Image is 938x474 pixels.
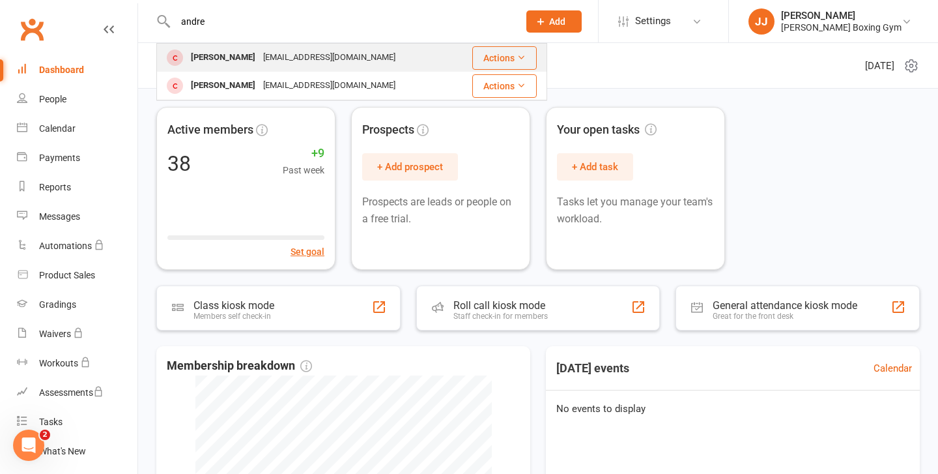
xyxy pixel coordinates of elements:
span: Your open tasks [557,121,657,140]
button: Add [526,10,582,33]
div: [PERSON_NAME] Boxing Gym [781,22,902,33]
span: Settings [635,7,671,36]
div: Staff check-in for members [453,312,548,321]
span: +9 [283,144,324,163]
div: Calendar [39,123,76,134]
a: People [17,85,137,114]
div: [EMAIL_ADDRESS][DOMAIN_NAME] [259,48,399,67]
div: Class kiosk mode [193,299,274,312]
div: Dashboard [39,65,84,75]
a: Calendar [874,361,912,376]
div: Workouts [39,358,78,368]
a: Messages [17,202,137,231]
div: What's New [39,446,86,456]
div: Reports [39,182,71,192]
span: Prospects [362,121,414,140]
a: Calendar [17,114,137,143]
button: Actions [472,46,537,70]
div: Tasks [39,417,63,427]
span: 2 [40,430,50,440]
button: + Add task [557,153,633,181]
div: [PERSON_NAME] [187,76,259,95]
a: Assessments [17,378,137,407]
button: Set goal [291,244,324,259]
a: What's New [17,437,137,466]
div: General attendance kiosk mode [713,299,857,312]
a: Reports [17,173,137,202]
iframe: Intercom live chat [13,430,44,461]
input: Search... [171,12,509,31]
div: Members self check-in [193,312,274,321]
div: [EMAIL_ADDRESS][DOMAIN_NAME] [259,76,399,95]
a: Gradings [17,290,137,319]
div: [PERSON_NAME] [187,48,259,67]
a: Workouts [17,349,137,378]
a: Tasks [17,407,137,437]
div: Great for the front desk [713,312,857,321]
a: Waivers [17,319,137,349]
a: Payments [17,143,137,173]
div: Messages [39,211,80,222]
div: Gradings [39,299,76,310]
a: Automations [17,231,137,261]
button: Actions [472,74,537,98]
span: [DATE] [865,58,894,74]
div: People [39,94,66,104]
div: Automations [39,241,92,251]
div: Product Sales [39,270,95,280]
button: + Add prospect [362,153,458,181]
div: Waivers [39,329,71,339]
div: Assessments [39,387,104,398]
span: Add [549,16,565,27]
h3: [DATE] events [546,357,640,380]
span: Past week [283,163,324,177]
div: Payments [39,153,80,163]
a: Dashboard [17,55,137,85]
span: Active members [167,121,253,140]
p: Prospects are leads or people on a free trial. [362,194,519,227]
p: Tasks let you manage your team's workload. [557,194,714,227]
div: [PERSON_NAME] [781,10,902,22]
a: Product Sales [17,261,137,290]
div: 38 [167,153,191,174]
a: Clubworx [16,13,48,46]
div: Roll call kiosk mode [453,299,548,312]
div: No events to display [541,391,925,427]
div: JJ [748,8,775,35]
span: Membership breakdown [167,357,312,376]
